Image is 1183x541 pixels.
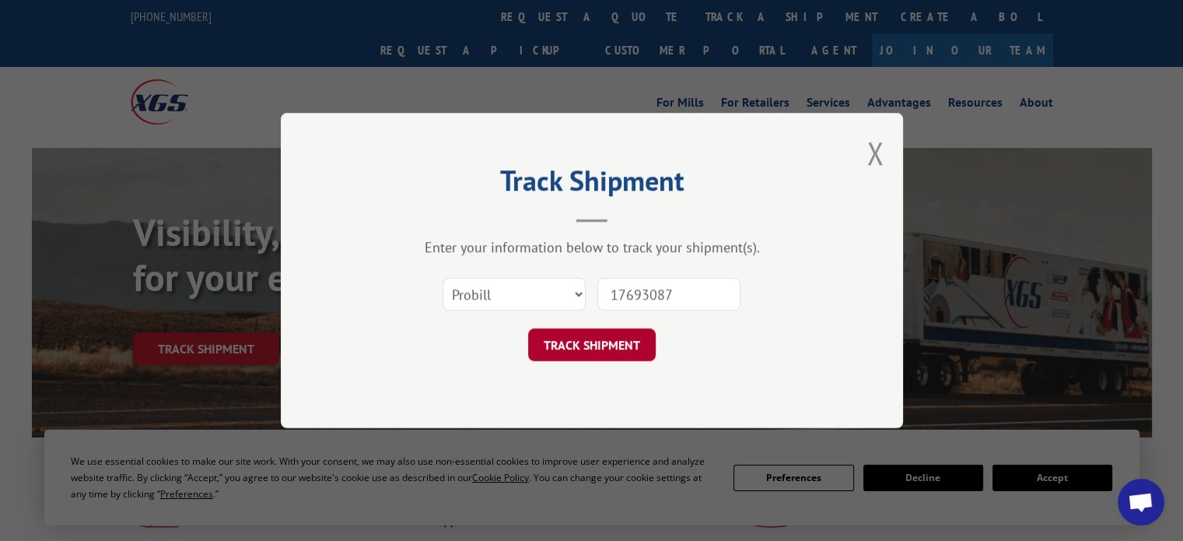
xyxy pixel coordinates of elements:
[359,170,825,199] h2: Track Shipment
[597,278,740,311] input: Number(s)
[1118,479,1164,525] div: Open chat
[359,238,825,256] div: Enter your information below to track your shipment(s).
[866,132,884,174] button: Close modal
[528,328,656,361] button: TRACK SHIPMENT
